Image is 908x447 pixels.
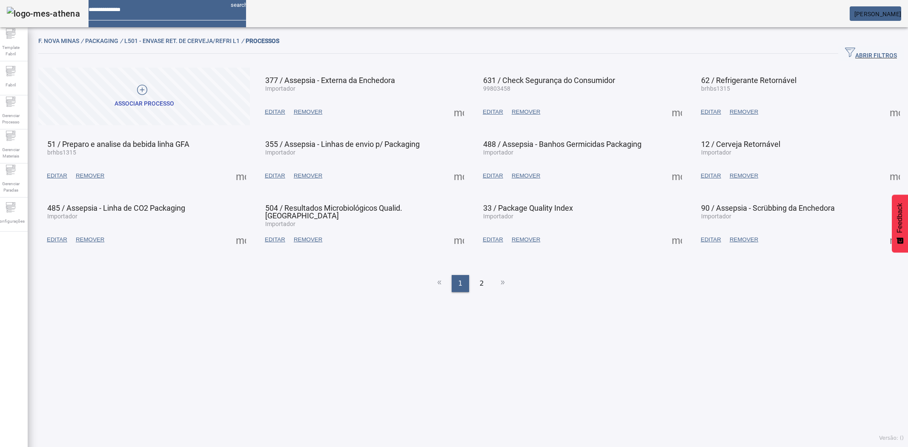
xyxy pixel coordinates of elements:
em: / [81,37,83,44]
button: ABRIR FILTROS [838,46,904,61]
span: Importador [265,149,295,156]
button: Mais [669,104,685,120]
span: REMOVER [76,172,104,180]
span: Versão: () [879,435,904,441]
button: REMOVER [507,104,544,120]
span: Importador [47,213,77,220]
button: EDITAR [696,104,725,120]
button: REMOVER [725,104,762,120]
button: ASSOCIAR PROCESSO [38,68,250,125]
span: REMOVER [294,108,322,116]
button: Mais [233,232,249,247]
button: Mais [451,104,467,120]
span: Importador [701,149,731,156]
span: REMOVER [294,172,322,180]
button: Mais [887,168,902,183]
span: REMOVER [294,235,322,244]
button: Mais [233,168,249,183]
span: 2 [480,278,484,289]
button: Mais [451,168,467,183]
span: 377 / Assepsia - Externa da Enchedora [265,76,395,85]
span: EDITAR [701,235,721,244]
span: 51 / Preparo e analise da bebida linha GFA [47,140,189,149]
button: REMOVER [507,168,544,183]
span: Fabril [3,79,18,91]
span: Importador [483,149,513,156]
span: REMOVER [512,108,540,116]
span: EDITAR [265,235,285,244]
span: 12 / Cerveja Retornável [701,140,780,149]
img: logo-mes-athena [7,7,80,20]
em: / [120,37,123,44]
button: EDITAR [478,104,507,120]
span: EDITAR [701,108,721,116]
button: EDITAR [696,232,725,247]
span: PROCESSOS [246,37,279,44]
span: Packaging [85,37,124,44]
span: 488 / Assepsia - Banhos Germicidas Packaging [483,140,642,149]
button: EDITAR [478,168,507,183]
span: F. Nova Minas [38,37,85,44]
span: EDITAR [701,172,721,180]
button: Mais [887,104,902,120]
button: EDITAR [261,104,289,120]
button: REMOVER [289,232,327,247]
span: REMOVER [730,172,758,180]
span: 631 / Check Segurança do Consumidor [483,76,615,85]
button: EDITAR [43,168,72,183]
span: 62 / Refrigerante Retornável [701,76,796,85]
span: EDITAR [265,108,285,116]
span: EDITAR [483,172,503,180]
span: Importador [701,213,731,220]
div: ASSOCIAR PROCESSO [115,100,174,108]
button: REMOVER [289,168,327,183]
button: Mais [669,232,685,247]
button: Feedback - Mostrar pesquisa [892,195,908,252]
span: ABRIR FILTROS [845,47,897,60]
span: L501 - Envase Ret. de Cerveja/Refri L1 [124,37,246,44]
span: REMOVER [730,108,758,116]
span: EDITAR [265,172,285,180]
span: Feedback [896,203,904,233]
span: 99803458 [483,85,510,92]
button: REMOVER [507,232,544,247]
span: 33 / Package Quality Index [483,203,573,212]
span: REMOVER [730,235,758,244]
span: brhbs1315 [47,149,76,156]
em: / [241,37,244,44]
button: Mais [669,168,685,183]
button: EDITAR [478,232,507,247]
button: Mais [451,232,467,247]
button: REMOVER [289,104,327,120]
span: REMOVER [76,235,104,244]
button: EDITAR [261,232,289,247]
span: EDITAR [47,235,67,244]
span: 485 / Assepsia - Linha de CO2 Packaging [47,203,185,212]
span: Importador [483,213,513,220]
button: EDITAR [261,168,289,183]
button: EDITAR [696,168,725,183]
span: EDITAR [483,108,503,116]
span: [PERSON_NAME] [854,11,901,17]
span: EDITAR [483,235,503,244]
button: Mais [887,232,902,247]
span: 90 / Assepsia - Scrübbing da Enchedora [701,203,835,212]
span: brhbs1315 [701,85,730,92]
button: EDITAR [43,232,72,247]
span: REMOVER [512,172,540,180]
span: EDITAR [47,172,67,180]
span: 355 / Assepsia - Linhas de envio p/ Packaging [265,140,420,149]
span: REMOVER [512,235,540,244]
span: Importador [265,85,295,92]
span: 504 / Resultados Microbiológicos Qualid. [GEOGRAPHIC_DATA] [265,203,402,220]
button: REMOVER [725,232,762,247]
button: REMOVER [725,168,762,183]
button: REMOVER [72,232,109,247]
button: REMOVER [72,168,109,183]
